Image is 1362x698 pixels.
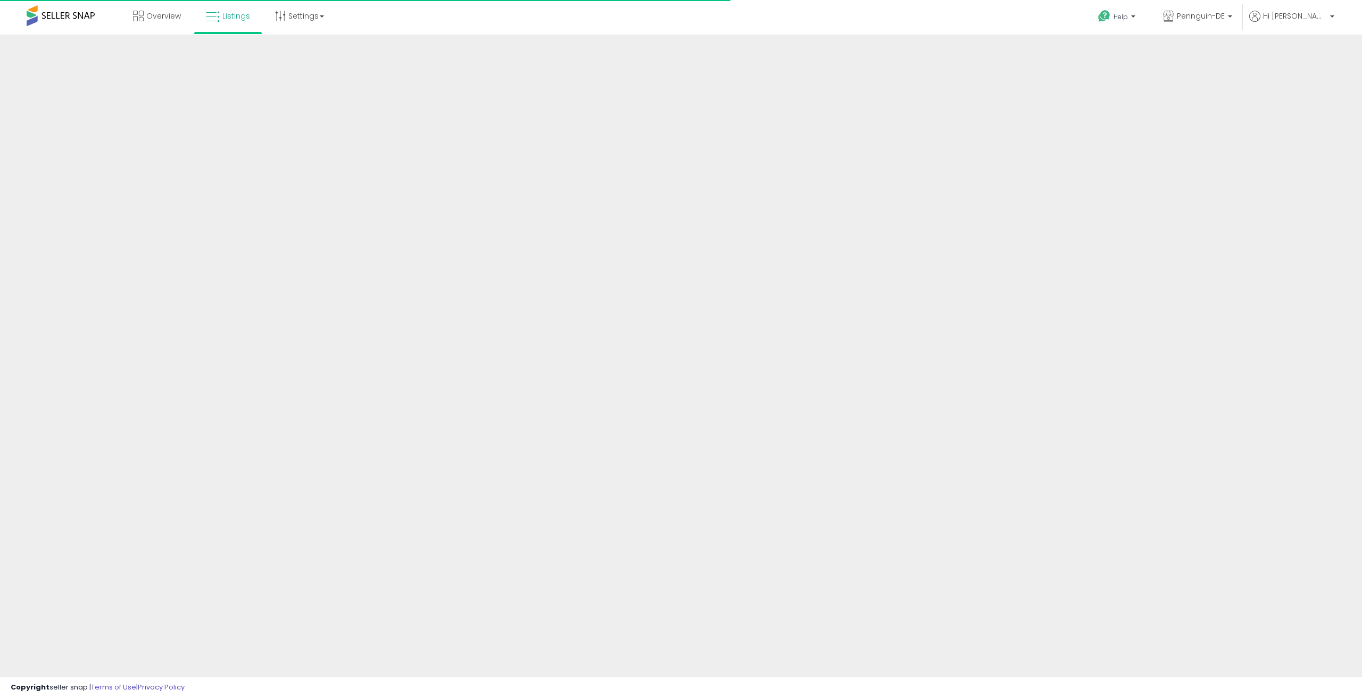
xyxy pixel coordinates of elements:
span: Pennguin-DE [1177,11,1225,21]
span: Hi [PERSON_NAME] [1263,11,1327,21]
i: Get Help [1098,10,1111,23]
span: Listings [222,11,250,21]
a: Hi [PERSON_NAME] [1249,11,1334,35]
a: Help [1090,2,1146,35]
span: Help [1114,12,1128,21]
span: Overview [146,11,181,21]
